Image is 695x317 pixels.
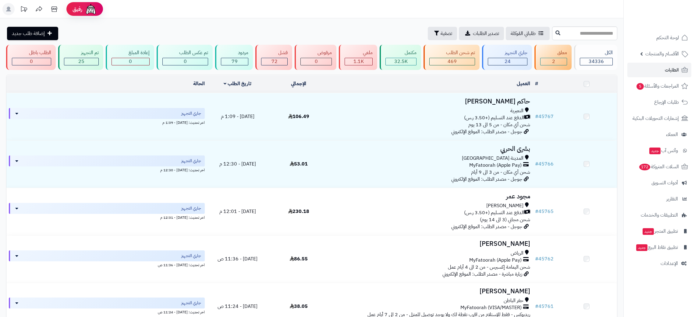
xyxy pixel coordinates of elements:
span: جديد [643,228,654,235]
span: شحن مجاني (3 الى 14 يوم) [480,216,530,223]
span: تصدير الطلبات [473,30,499,37]
a: تطبيق نقاط البيعجديد [627,240,691,255]
div: 0 [163,58,208,65]
div: إعادة المبلغ [112,49,150,56]
a: لوحة التحكم [627,30,691,45]
span: المراجعات والأسئلة [636,82,679,90]
a: طلباتي المُوكلة [506,27,550,40]
span: # [535,255,538,263]
span: وآتس آب [649,146,678,155]
span: تطبيق المتجر [642,227,678,235]
span: 25 [78,58,84,65]
div: 2 [541,58,567,65]
div: 0 [12,58,51,65]
a: #45766 [535,160,554,168]
a: طلبات الإرجاع [627,95,691,110]
div: مكتمل [385,49,417,56]
span: شحن اليمامة إكسبرس - من 2 الى 4 أيام عمل [448,263,530,271]
div: 79 [221,58,248,65]
div: اخر تحديث: [DATE] - 12:01 م [9,214,205,220]
div: 24 [488,58,527,65]
a: إشعارات التحويلات البنكية [627,111,691,126]
a: تصدير الطلبات [459,27,504,40]
a: #45767 [535,113,554,120]
span: 38.05 [290,303,308,310]
div: 0 [301,58,332,65]
span: جاري التجهيز [181,300,201,306]
div: مرفوض [300,49,332,56]
a: تاريخ الطلب [224,80,251,87]
div: 25 [64,58,98,65]
a: الإجمالي [291,80,306,87]
a: #45761 [535,303,554,310]
a: التطبيقات والخدمات [627,208,691,222]
span: 53.01 [290,160,308,168]
a: جاري التجهيز 24 [481,45,533,70]
span: 2 [552,58,555,65]
a: الحالة [193,80,205,87]
span: [DATE] - 1:09 م [221,113,254,120]
a: أدوات التسويق [627,176,691,190]
div: اخر تحديث: [DATE] - 12:30 م [9,166,205,173]
div: الطلب باطل [12,49,51,56]
div: تم التجهيز [64,49,99,56]
div: 1129 [345,58,372,65]
a: # [535,80,538,87]
a: معلق 2 [533,45,573,70]
span: الرياض [511,250,523,257]
span: MyFatoorah (VISA/MASTER) [460,304,522,311]
span: التطبيقات والخدمات [641,211,678,219]
a: الإعدادات [627,256,691,271]
a: تطبيق المتجرجديد [627,224,691,239]
span: تصفية [441,30,452,37]
span: جوجل - مصدر الطلب: الموقع الإلكتروني [451,128,522,135]
span: 0 [30,58,33,65]
div: 32536 [386,58,416,65]
span: # [535,208,538,215]
span: الطلبات [665,66,679,74]
a: فشل 72 [254,45,293,70]
div: اخر تحديث: [DATE] - 1:09 م [9,119,205,125]
div: الكل [580,49,613,56]
a: ملغي 1.1K [338,45,378,70]
a: تحديثات المنصة [16,3,31,17]
div: تم عكس الطلب [162,49,208,56]
span: 5 [636,83,644,90]
span: # [535,303,538,310]
a: #45762 [535,255,554,263]
a: تم شحن الطلب 469 [422,45,481,70]
div: اخر تحديث: [DATE] - 11:36 ص [9,261,205,268]
span: جوجل - مصدر الطلب: الموقع الإلكتروني [451,223,522,230]
div: 0 [112,58,149,65]
span: إشعارات التحويلات البنكية [633,114,679,123]
h3: حاكم [PERSON_NAME] [332,98,530,105]
div: مردود [221,49,248,56]
a: العملاء [627,127,691,142]
span: جاري التجهيز [181,253,201,259]
div: 469 [430,58,475,65]
a: وآتس آبجديد [627,143,691,158]
div: اخر تحديث: [DATE] - 11:24 ص [9,308,205,315]
a: مردود 79 [214,45,254,70]
h3: بشرى الحربي [332,145,530,152]
a: تم عكس الطلب 0 [155,45,214,70]
img: logo-2.png [654,17,689,30]
span: 79 [232,58,238,65]
button: تصفية [428,27,457,40]
a: التقارير [627,192,691,206]
h3: [PERSON_NAME] [332,288,530,295]
span: جاري التجهيز [181,158,201,164]
span: جوجل - مصدر الطلب: الموقع الإلكتروني [451,176,522,183]
span: زيارة مباشرة - مصدر الطلب: الموقع الإلكتروني [442,270,522,278]
span: 230.18 [288,208,309,215]
span: 24 [505,58,511,65]
span: طلبات الإرجاع [654,98,679,106]
span: شحن أي مكان - من 3 الى 9 أيام [471,169,530,176]
a: المراجعات والأسئلة5 [627,79,691,93]
span: شحن أي مكان - من 5 الى 13 يوم [468,121,530,128]
span: 0 [184,58,187,65]
span: إضافة طلب جديد [12,30,45,37]
span: المدينة [GEOGRAPHIC_DATA] [462,155,523,162]
span: MyFatoorah (Apple Pay) [469,162,522,169]
span: MyFatoorah (Apple Pay) [469,257,522,264]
